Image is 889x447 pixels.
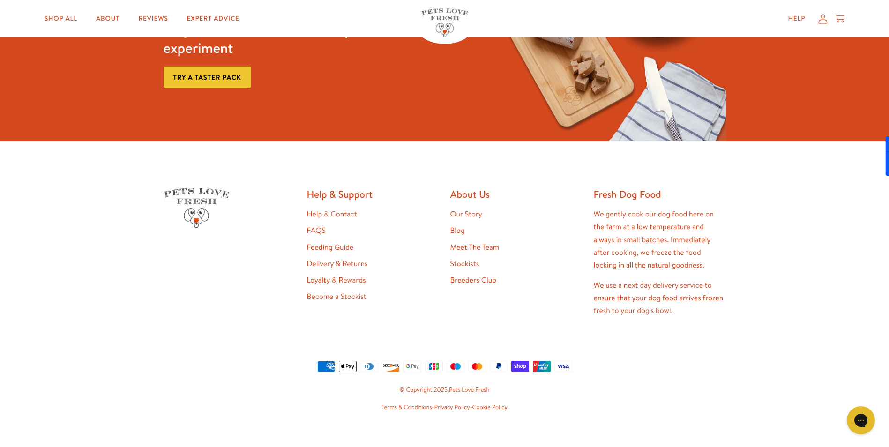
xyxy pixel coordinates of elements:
[164,21,394,57] h3: Dog food that isn't a chemistry experiment
[594,188,726,201] h2: Fresh Dog Food
[450,225,465,236] a: Blog
[450,259,479,269] a: Stockists
[89,9,127,28] a: About
[594,208,726,272] p: We gently cook our dog food here on the farm at a low temperature and always in small batches. Im...
[164,188,229,228] img: Pets Love Fresh
[449,386,489,394] a: Pets Love Fresh
[164,402,726,413] small: • •
[307,275,366,285] a: Loyalty & Rewards
[164,67,251,88] a: Try a taster pack
[434,403,470,411] a: Privacy Policy
[307,259,368,269] a: Delivery & Returns
[307,209,357,219] a: Help & Contact
[131,9,175,28] a: Reviews
[450,188,583,201] h2: About Us
[381,403,432,411] a: Terms & Conditions
[179,9,247,28] a: Expert Advice
[450,242,499,253] a: Meet The Team
[780,9,813,28] a: Help
[307,242,354,253] a: Feeding Guide
[164,385,726,395] small: © Copyright 2025,
[307,225,326,236] a: FAQS
[842,403,880,438] iframe: Gorgias live chat messenger
[450,275,496,285] a: Breeders Club
[37,9,85,28] a: Shop All
[307,188,439,201] h2: Help & Support
[472,403,508,411] a: Cookie Policy
[450,209,483,219] a: Our Story
[421,8,468,37] img: Pets Love Fresh
[594,279,726,318] p: We use a next day delivery service to ensure that your dog food arrives frozen fresh to your dog'...
[307,291,366,302] a: Become a Stockist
